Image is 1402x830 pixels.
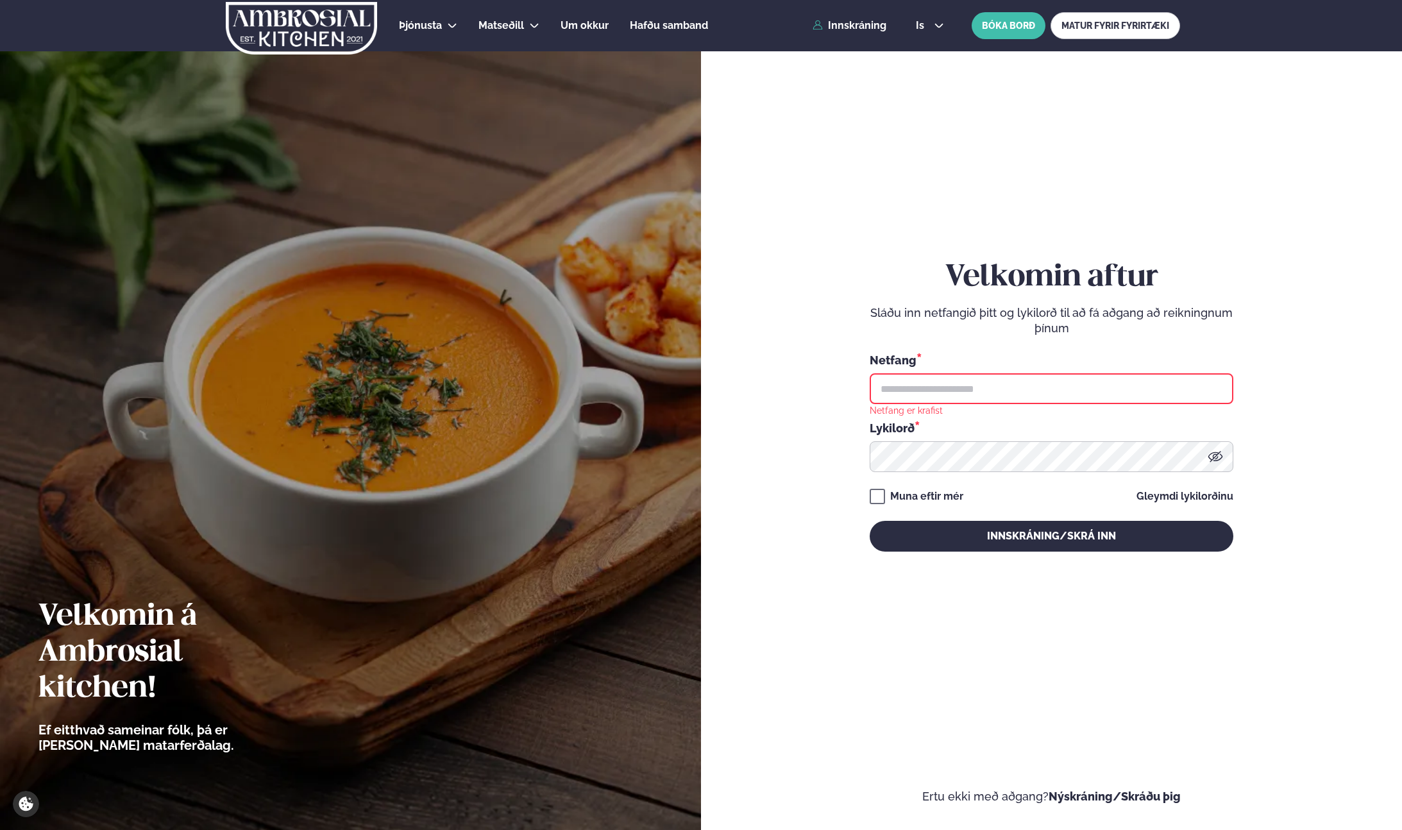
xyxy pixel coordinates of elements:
span: Um okkur [561,19,609,31]
h2: Velkomin aftur [870,260,1233,296]
span: Matseðill [478,19,524,31]
div: Netfang er krafist [870,404,943,416]
a: Innskráning [813,20,886,31]
p: Ef eitthvað sameinar fólk, þá er [PERSON_NAME] matarferðalag. [38,722,305,753]
span: Þjónusta [399,19,442,31]
a: Um okkur [561,18,609,33]
span: is [916,21,928,31]
button: is [906,21,954,31]
button: Innskráning/Skrá inn [870,521,1233,552]
button: BÓKA BORÐ [972,12,1045,39]
p: Sláðu inn netfangið þitt og lykilorð til að fá aðgang að reikningnum þínum [870,305,1233,336]
p: Ertu ekki með aðgang? [739,789,1364,804]
a: Matseðill [478,18,524,33]
img: logo [225,2,378,55]
h2: Velkomin á Ambrosial kitchen! [38,599,305,707]
div: Lykilorð [870,419,1233,436]
a: Hafðu samband [630,18,708,33]
a: Nýskráning/Skráðu þig [1049,790,1181,803]
a: Cookie settings [13,791,39,817]
a: Gleymdi lykilorðinu [1136,491,1233,502]
span: Hafðu samband [630,19,708,31]
a: MATUR FYRIR FYRIRTÆKI [1051,12,1180,39]
a: Þjónusta [399,18,442,33]
div: Netfang [870,351,1233,368]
